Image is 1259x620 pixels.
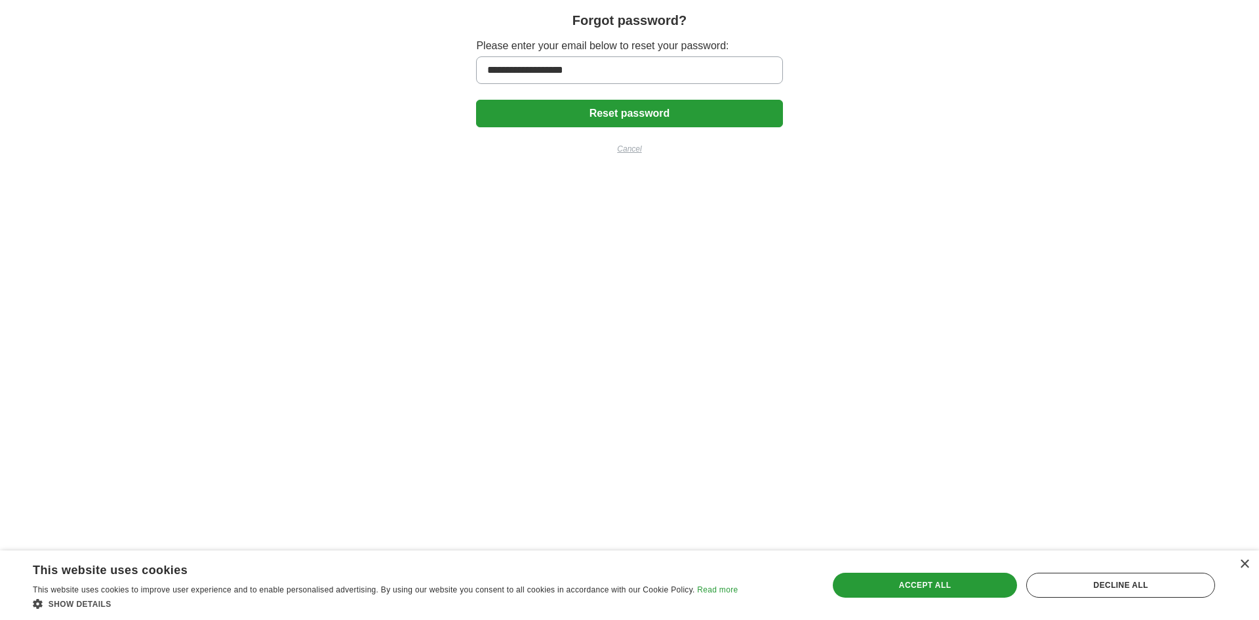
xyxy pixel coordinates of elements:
div: Show details [33,597,738,610]
div: Decline all [1026,573,1215,598]
div: Accept all [833,573,1018,598]
span: This website uses cookies to improve user experience and to enable personalised advertising. By u... [33,585,695,594]
span: Show details [49,600,111,609]
h1: Forgot password? [572,10,687,30]
label: Please enter your email below to reset your password: [476,38,782,54]
div: This website uses cookies [33,558,705,578]
div: Close [1239,560,1249,569]
a: Read more, opens a new window [697,585,738,594]
button: Reset password [476,100,782,127]
a: Cancel [476,143,782,155]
